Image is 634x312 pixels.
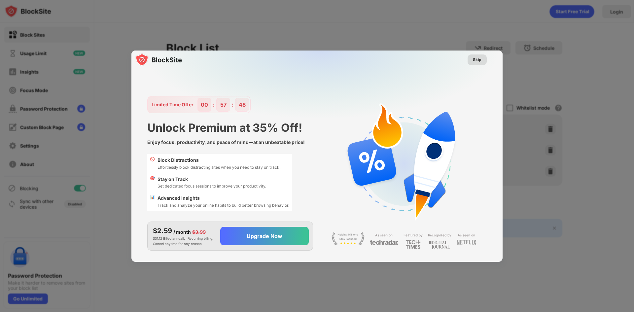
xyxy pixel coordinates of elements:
img: gradient.svg [135,51,507,181]
img: light-digital-journal.svg [429,240,450,251]
div: $3.99 [192,228,206,236]
div: 📊 [150,194,155,208]
img: light-netflix.svg [457,240,476,245]
div: Track and analyze your online habits to build better browsing behavior. [158,202,289,208]
div: As seen on [458,232,475,238]
img: light-techradar.svg [370,240,398,245]
div: $2.59 [153,226,172,236]
div: Advanced Insights [158,194,289,202]
div: Upgrade Now [247,233,282,239]
div: / month [173,228,191,236]
div: $31.12 Billed annually. Recurring billing. Cancel anytime for any reason [153,226,215,246]
div: Recognized by [428,232,451,238]
div: Featured by [404,232,423,238]
div: As seen on [375,232,393,238]
img: light-stay-focus.svg [332,232,365,245]
div: 🎯 [150,176,155,190]
div: Skip [473,56,481,63]
img: light-techtimes.svg [405,240,421,249]
div: Set dedicated focus sessions to improve your productivity. [158,183,266,189]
